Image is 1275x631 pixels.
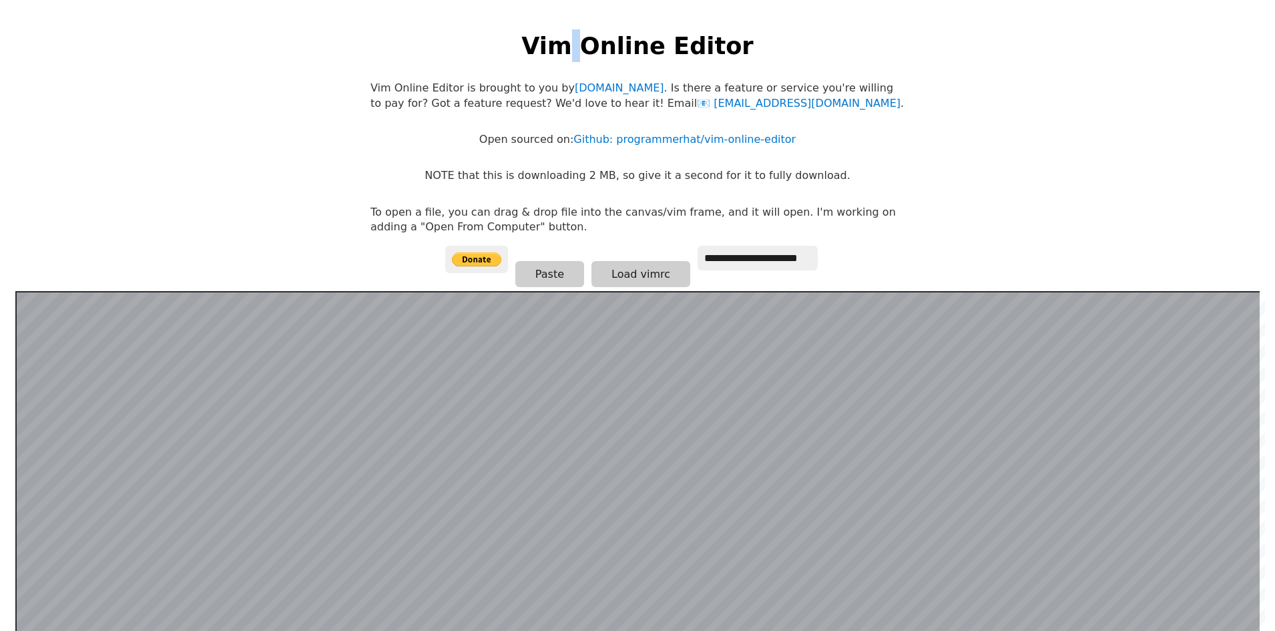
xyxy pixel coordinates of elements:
p: Open sourced on: [479,132,796,147]
a: [DOMAIN_NAME] [575,81,664,94]
button: Load vimrc [591,261,690,287]
h1: Vim Online Editor [521,29,753,62]
a: Github: programmerhat/vim-online-editor [573,133,796,146]
p: Vim Online Editor is brought to you by . Is there a feature or service you're willing to pay for?... [370,81,905,111]
p: NOTE that this is downloading 2 MB, so give it a second for it to fully download. [425,168,850,183]
a: [EMAIL_ADDRESS][DOMAIN_NAME] [697,97,901,110]
button: Paste [515,261,584,287]
p: To open a file, you can drag & drop file into the canvas/vim frame, and it will open. I'm working... [370,205,905,235]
